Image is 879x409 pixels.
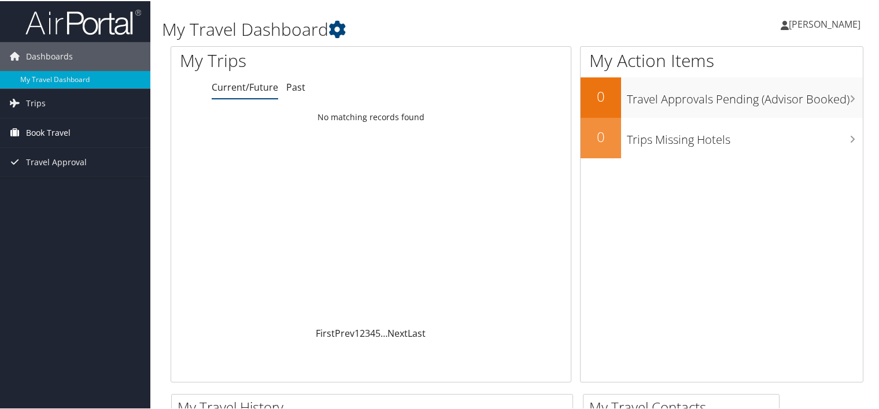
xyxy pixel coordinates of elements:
[581,85,621,105] h2: 0
[354,326,360,339] a: 1
[171,106,571,127] td: No matching records found
[387,326,408,339] a: Next
[627,125,863,147] h3: Trips Missing Hotels
[408,326,426,339] a: Last
[26,117,71,146] span: Book Travel
[365,326,370,339] a: 3
[162,16,636,40] h1: My Travel Dashboard
[26,41,73,70] span: Dashboards
[789,17,860,29] span: [PERSON_NAME]
[180,47,396,72] h1: My Trips
[370,326,375,339] a: 4
[335,326,354,339] a: Prev
[26,88,46,117] span: Trips
[781,6,872,40] a: [PERSON_NAME]
[375,326,381,339] a: 5
[26,147,87,176] span: Travel Approval
[360,326,365,339] a: 2
[381,326,387,339] span: …
[581,47,863,72] h1: My Action Items
[316,326,335,339] a: First
[212,80,278,92] a: Current/Future
[581,117,863,157] a: 0Trips Missing Hotels
[25,8,141,35] img: airportal-logo.png
[581,126,621,146] h2: 0
[286,80,305,92] a: Past
[627,84,863,106] h3: Travel Approvals Pending (Advisor Booked)
[581,76,863,117] a: 0Travel Approvals Pending (Advisor Booked)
